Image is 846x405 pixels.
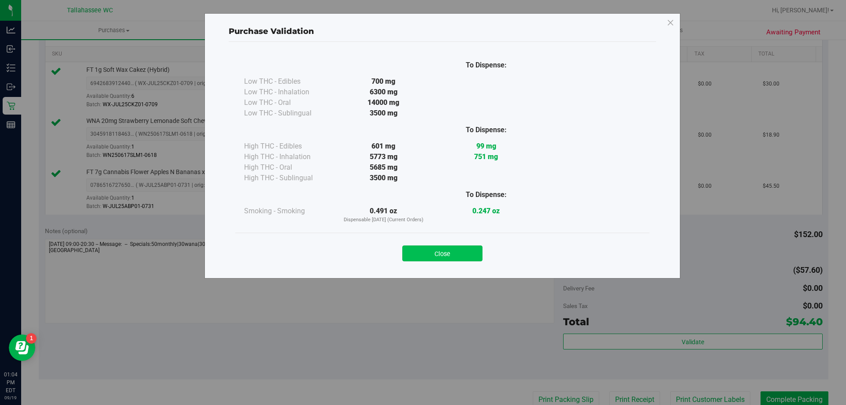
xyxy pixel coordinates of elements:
div: 5773 mg [332,152,435,162]
button: Close [402,245,482,261]
div: 6300 mg [332,87,435,97]
div: 601 mg [332,141,435,152]
div: Smoking - Smoking [244,206,332,216]
div: To Dispense: [435,125,538,135]
div: 14000 mg [332,97,435,108]
iframe: Resource center [9,334,35,361]
strong: 0.247 oz [472,207,500,215]
strong: 99 mg [476,142,496,150]
div: High THC - Sublingual [244,173,332,183]
div: High THC - Edibles [244,141,332,152]
div: Low THC - Inhalation [244,87,332,97]
div: Low THC - Edibles [244,76,332,87]
div: 0.491 oz [332,206,435,224]
div: High THC - Inhalation [244,152,332,162]
div: To Dispense: [435,189,538,200]
span: Purchase Validation [229,26,314,36]
div: To Dispense: [435,60,538,71]
div: 3500 mg [332,173,435,183]
div: 3500 mg [332,108,435,119]
strong: 751 mg [474,152,498,161]
p: Dispensable [DATE] (Current Orders) [332,216,435,224]
iframe: Resource center unread badge [26,333,37,344]
div: 5685 mg [332,162,435,173]
div: Low THC - Sublingual [244,108,332,119]
div: High THC - Oral [244,162,332,173]
div: Low THC - Oral [244,97,332,108]
div: 700 mg [332,76,435,87]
